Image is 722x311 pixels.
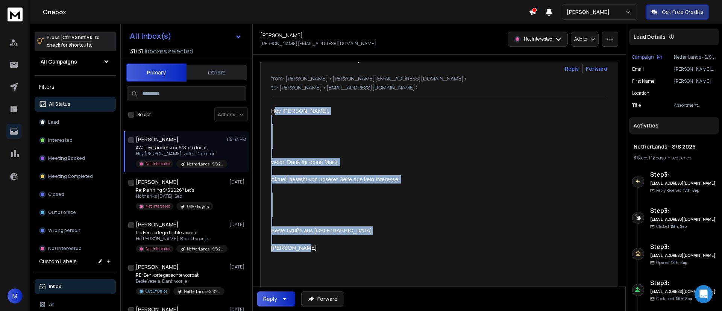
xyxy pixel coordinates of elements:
[136,236,226,242] p: Hi [PERSON_NAME], Bednkt voor je
[136,187,213,193] p: Re: Planning S/S 2026? Let’s
[35,133,116,148] button: Interested
[48,155,85,161] p: Meeting Booked
[260,41,376,47] p: [PERSON_NAME][EMAIL_ADDRESS][DOMAIN_NAME]
[656,296,692,302] p: Contacted
[48,119,59,125] p: Lead
[695,285,713,303] div: Open Intercom Messenger
[8,8,23,21] img: logo
[48,137,73,143] p: Interested
[126,64,187,82] button: Primary
[271,84,607,91] p: to: [PERSON_NAME] <[EMAIL_ADDRESS][DOMAIN_NAME]>
[187,64,247,81] button: Others
[656,188,699,193] p: Reply Received
[146,161,170,167] p: Not Interested
[124,29,248,44] button: All Inbox(s)
[574,36,587,42] p: Add to
[662,8,704,16] p: Get Free Credits
[35,187,116,202] button: Closed
[260,32,303,39] h1: [PERSON_NAME]
[650,181,716,186] h6: [EMAIL_ADDRESS][DOMAIN_NAME]
[634,155,648,161] span: 3 Steps
[674,54,716,60] p: NetherLands - S/S 2026
[187,161,223,167] p: NetherLands - S/S 2026
[263,295,277,303] div: Reply
[136,278,224,284] p: Beste Vesela, Dank voor je
[229,221,246,228] p: [DATE]
[632,90,649,96] p: location
[8,288,23,303] button: M
[187,204,209,209] p: USA - Buyers
[676,296,692,301] span: 15th, Sep
[49,101,70,107] p: All Status
[49,284,61,290] p: Inbox
[650,289,716,294] h6: [EMAIL_ADDRESS][DOMAIN_NAME]
[565,65,579,73] button: Reply
[674,78,716,84] p: [PERSON_NAME]
[35,205,116,220] button: Out of office
[35,54,116,69] button: All Campaigns
[650,253,716,258] h6: [EMAIL_ADDRESS][DOMAIN_NAME]
[632,78,654,84] p: First Name
[229,264,246,270] p: [DATE]
[674,102,716,108] p: Assortment ManagerÂ
[136,136,179,143] h1: [PERSON_NAME]
[48,191,64,197] p: Closed
[650,170,716,179] h6: Step 3 :
[43,8,529,17] h1: Onebox
[61,33,93,42] span: Ctrl + Shift + k
[670,224,687,229] span: 15th, Sep
[39,258,77,265] h3: Custom Labels
[656,224,687,229] p: Clicked
[35,151,116,166] button: Meeting Booked
[35,241,116,256] button: Not Interested
[634,155,714,161] div: |
[632,54,654,60] p: Campaign
[48,228,80,234] p: Wrong person
[301,291,344,306] button: Forward
[130,47,143,56] span: 31 / 31
[650,242,716,251] h6: Step 3 :
[650,206,716,215] h6: Step 3 :
[674,66,716,72] p: [PERSON_NAME][EMAIL_ADDRESS][DOMAIN_NAME]
[671,260,687,265] span: 15th, Sep
[229,179,246,185] p: [DATE]
[650,278,716,287] h6: Step 3 :
[48,246,82,252] p: Not Interested
[136,151,226,157] p: Hey [PERSON_NAME], vielen Dank für
[567,8,613,16] p: [PERSON_NAME]
[632,54,662,60] button: Campaign
[271,107,491,115] div: Hey [PERSON_NAME],
[257,291,295,306] button: Reply
[49,302,55,308] p: All
[136,263,179,271] h1: [PERSON_NAME]
[271,175,491,184] div: Aktuell besteht von unserer Seite aus kein Interesse.
[271,158,491,166] div: vielen Dank für deine Mails.
[35,279,116,294] button: Inbox
[634,143,714,150] h1: NetherLands - S/S 2026
[136,230,226,236] p: Re: Een korte gedachte voordat
[35,97,116,112] button: All Status
[136,193,213,199] p: No thanks [DATE], Sep
[656,260,687,265] p: Opened
[136,221,179,228] h1: [PERSON_NAME]
[227,137,246,143] p: 05:33 PM
[184,289,220,294] p: NehterLands - S/S 2026
[651,155,691,161] span: 12 days in sequence
[47,34,100,49] p: Press to check for shortcuts.
[145,47,193,56] h3: Inboxes selected
[35,82,116,92] h3: Filters
[271,75,607,82] p: from: [PERSON_NAME] <[PERSON_NAME][EMAIL_ADDRESS][DOMAIN_NAME]>
[146,203,170,209] p: Not Interested
[271,226,491,235] div: Beste Grüße aus [GEOGRAPHIC_DATA]
[35,223,116,238] button: Wrong person
[586,65,607,73] div: Forward
[634,33,666,41] p: Lead Details
[632,102,641,108] p: title
[632,66,644,72] p: Email
[646,5,709,20] button: Get Free Credits
[524,36,552,42] p: Not Interested
[136,145,226,151] p: AW: Leverancier voor S/S-productie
